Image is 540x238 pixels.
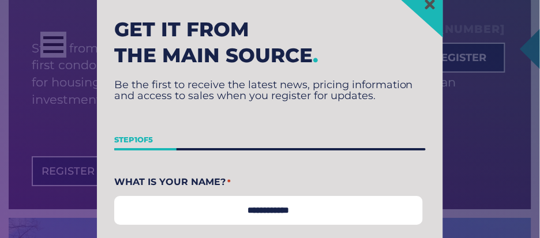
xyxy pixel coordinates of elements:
span: 5 [148,135,153,144]
h2: Get it from the main source [114,17,426,68]
p: Step of [114,131,426,149]
span: . [313,43,318,67]
p: Be the first to receive the latest news, pricing information and access to sales when you registe... [114,80,426,101]
legend: What Is Your Name? [114,174,426,192]
span: 1 [134,135,137,144]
